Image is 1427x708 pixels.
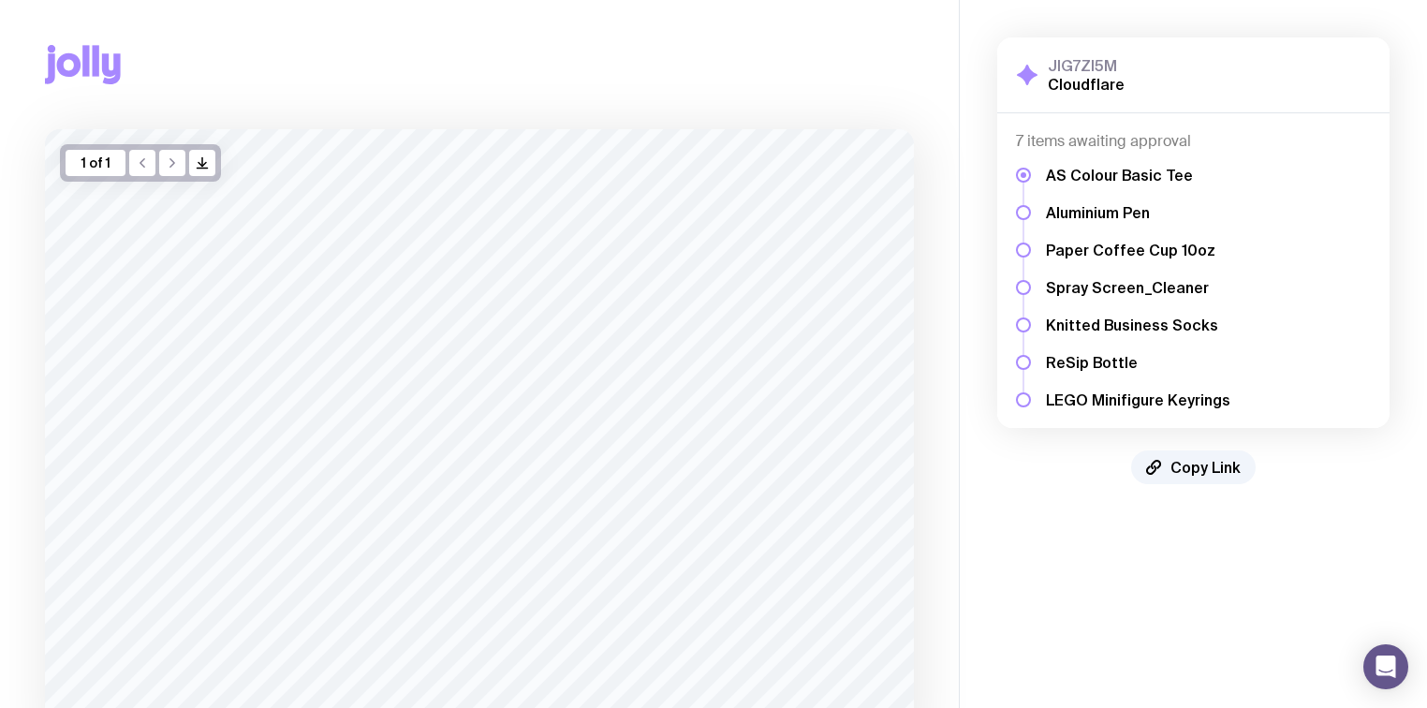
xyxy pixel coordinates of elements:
h5: Aluminium Pen [1046,203,1230,222]
h5: Spray Screen_Cleaner [1046,278,1230,297]
button: />/> [189,150,215,176]
h2: Cloudflare [1048,75,1125,94]
div: 1 of 1 [66,150,125,176]
h5: Paper Coffee Cup 10oz [1046,241,1230,259]
g: /> /> [198,158,208,169]
h5: AS Colour Basic Tee [1046,166,1230,184]
button: Copy Link [1131,450,1256,484]
h5: ReSip Bottle [1046,353,1230,372]
div: Open Intercom Messenger [1363,644,1408,689]
h5: LEGO Minifigure Keyrings [1046,391,1230,409]
h5: Knitted Business Socks [1046,316,1230,334]
h4: 7 items awaiting approval [1016,132,1371,151]
span: Copy Link [1170,458,1241,477]
h3: JIG7ZI5M [1048,56,1125,75]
